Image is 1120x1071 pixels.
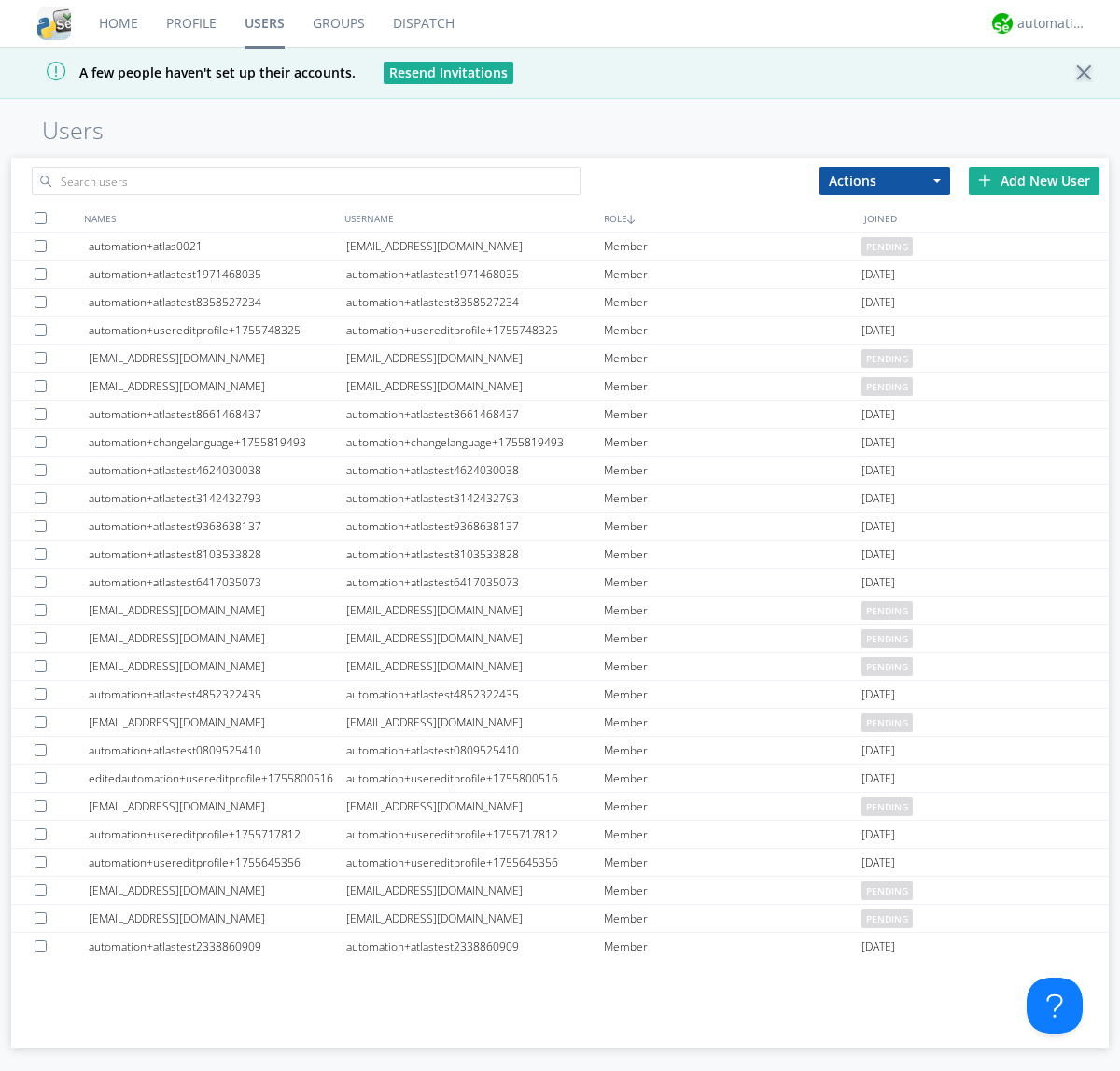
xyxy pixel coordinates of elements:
span: [DATE] [861,485,895,513]
div: Member [604,373,861,400]
div: automation+usereditprofile+1755717812 [346,821,604,848]
a: automation+atlastest0809525410automation+atlastest0809525410Member[DATE] [11,737,1109,765]
div: JOINED [860,204,1120,232]
div: automation+atlastest8358527234 [346,289,604,316]
div: Add New User [969,167,1099,195]
div: [EMAIL_ADDRESS][DOMAIN_NAME] [346,877,604,904]
span: [DATE] [861,737,895,765]
a: automation+usereditprofile+1755645356automation+usereditprofile+1755645356Member[DATE] [11,849,1109,877]
a: [EMAIL_ADDRESS][DOMAIN_NAME][EMAIL_ADDRESS][DOMAIN_NAME]Memberpending [11,597,1109,625]
div: automation+atlastest0809525410 [89,737,346,764]
span: [DATE] [861,821,895,849]
div: automation+atlastest8103533828 [89,541,346,568]
div: [EMAIL_ADDRESS][DOMAIN_NAME] [346,709,604,736]
span: pending [861,349,913,368]
span: [DATE] [861,681,895,709]
div: automation+atlastest4624030038 [346,457,604,484]
div: automation+atlastest9368638137 [346,513,604,540]
a: [EMAIL_ADDRESS][DOMAIN_NAME][EMAIL_ADDRESS][DOMAIN_NAME]Memberpending [11,793,1109,821]
div: Member [604,485,861,512]
a: [EMAIL_ADDRESS][DOMAIN_NAME][EMAIL_ADDRESS][DOMAIN_NAME]Memberpending [11,653,1109,681]
div: automation+changelanguage+1755819493 [346,429,604,456]
div: automation+atlastest6417035073 [89,569,346,596]
div: Member [604,569,861,596]
a: automation+atlastest6417035073automation+atlastest6417035073Member[DATE] [11,569,1109,597]
div: Member [604,737,861,764]
span: [DATE] [861,289,895,317]
div: automation+atlastest2338860909 [346,933,604,960]
span: [DATE] [861,261,895,289]
div: Member [604,849,861,876]
div: automation+atlastest8661468437 [89,401,346,428]
span: [DATE] [861,317,895,345]
div: [EMAIL_ADDRESS][DOMAIN_NAME] [89,345,346,372]
div: automation+usereditprofile+1755645356 [346,849,604,876]
div: automation+atlas0021 [89,233,346,260]
a: [EMAIL_ADDRESS][DOMAIN_NAME][EMAIL_ADDRESS][DOMAIN_NAME]Memberpending [11,905,1109,933]
a: automation+atlastest2338860909automation+atlastest2338860909Member[DATE] [11,933,1109,961]
span: [DATE] [861,765,895,793]
span: [DATE] [861,569,895,597]
div: automation+atlastest3142432793 [89,485,346,512]
div: Member [604,709,861,736]
div: [EMAIL_ADDRESS][DOMAIN_NAME] [346,653,604,680]
span: [DATE] [861,429,895,457]
div: automation+usereditprofile+1755717812 [89,821,346,848]
span: [DATE] [861,541,895,569]
span: pending [861,601,913,620]
a: [EMAIL_ADDRESS][DOMAIN_NAME][EMAIL_ADDRESS][DOMAIN_NAME]Memberpending [11,625,1109,653]
div: automation+atlastest1971468035 [89,261,346,288]
div: Member [604,429,861,456]
div: Member [604,233,861,260]
img: plus.svg [978,174,991,187]
div: Member [604,513,861,540]
div: automation+usereditprofile+1755748325 [346,317,604,344]
a: automation+atlastest4624030038automation+atlastest4624030038Member[DATE] [11,457,1109,485]
a: [EMAIL_ADDRESS][DOMAIN_NAME][EMAIL_ADDRESS][DOMAIN_NAME]Memberpending [11,709,1109,737]
div: Member [604,261,861,288]
div: [EMAIL_ADDRESS][DOMAIN_NAME] [89,653,346,680]
div: [EMAIL_ADDRESS][DOMAIN_NAME] [346,373,604,400]
a: [EMAIL_ADDRESS][DOMAIN_NAME][EMAIL_ADDRESS][DOMAIN_NAME]Memberpending [11,373,1109,401]
button: Resend Invitations [384,62,513,84]
div: [EMAIL_ADDRESS][DOMAIN_NAME] [89,877,346,904]
div: automation+usereditprofile+1755748325 [89,317,346,344]
div: Member [604,457,861,484]
a: automation+changelanguage+1755819493automation+changelanguage+1755819493Member[DATE] [11,429,1109,457]
a: automation+usereditprofile+1755748325automation+usereditprofile+1755748325Member[DATE] [11,317,1109,345]
a: automation+atlastest4852322435automation+atlastest4852322435Member[DATE] [11,681,1109,709]
div: automation+atlastest2338860909 [89,933,346,960]
div: [EMAIL_ADDRESS][DOMAIN_NAME] [346,905,604,932]
div: [EMAIL_ADDRESS][DOMAIN_NAME] [89,597,346,624]
div: [EMAIL_ADDRESS][DOMAIN_NAME] [89,709,346,736]
span: [DATE] [861,457,895,485]
div: automation+atlastest8661468437 [346,401,604,428]
div: editedautomation+usereditprofile+1755800516 [89,765,346,792]
div: automation+atlastest4852322435 [346,681,604,708]
button: Actions [819,167,950,195]
div: automation+atlastest0809525410 [346,737,604,764]
a: editedautomation+usereditprofile+1755800516automation+usereditprofile+1755800516Member[DATE] [11,765,1109,793]
a: automation+atlas0021[EMAIL_ADDRESS][DOMAIN_NAME]Memberpending [11,233,1109,261]
div: Member [604,317,861,344]
div: Member [604,821,861,848]
div: [EMAIL_ADDRESS][DOMAIN_NAME] [346,345,604,372]
div: Member [604,625,861,652]
div: Member [604,345,861,372]
div: Member [604,541,861,568]
input: Search users [32,167,581,195]
a: automation+atlastest8103533828automation+atlastest8103533828Member[DATE] [11,541,1109,569]
div: [EMAIL_ADDRESS][DOMAIN_NAME] [346,793,604,820]
a: automation+atlastest1971468035automation+atlastest1971468035Member[DATE] [11,261,1109,289]
iframe: Toggle Customer Support [1027,978,1083,1034]
div: [EMAIL_ADDRESS][DOMAIN_NAME] [89,373,346,400]
span: [DATE] [861,401,895,429]
div: [EMAIL_ADDRESS][DOMAIN_NAME] [89,905,346,932]
div: Member [604,653,861,680]
span: pending [861,377,913,396]
span: [DATE] [861,933,895,961]
a: automation+atlastest3142432793automation+atlastest3142432793Member[DATE] [11,485,1109,513]
div: automation+atlastest6417035073 [346,569,604,596]
div: automation+atlastest3142432793 [346,485,604,512]
a: automation+atlastest8358527234automation+atlastest8358527234Member[DATE] [11,289,1109,317]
